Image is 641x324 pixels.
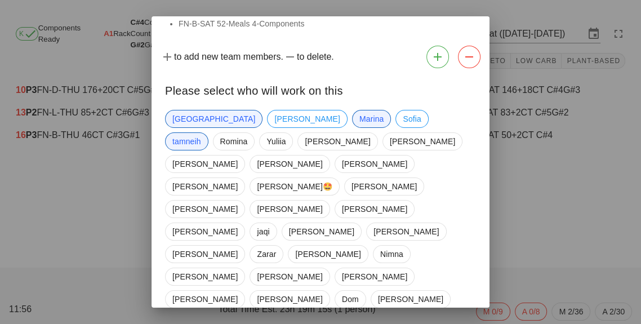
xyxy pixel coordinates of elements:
[274,110,340,127] span: [PERSON_NAME]
[172,291,238,308] span: [PERSON_NAME]
[378,291,443,308] span: [PERSON_NAME]
[342,268,407,285] span: [PERSON_NAME]
[342,201,407,218] span: [PERSON_NAME]
[172,133,201,150] span: tamneih
[359,110,384,127] span: Marina
[342,156,407,172] span: [PERSON_NAME]
[172,246,238,263] span: [PERSON_NAME]
[257,268,322,285] span: [PERSON_NAME]
[172,223,238,240] span: [PERSON_NAME]
[390,133,455,150] span: [PERSON_NAME]
[257,178,332,195] span: [PERSON_NAME]🤩
[295,246,360,263] span: [PERSON_NAME]
[172,110,255,127] span: [GEOGRAPHIC_DATA]
[257,201,322,218] span: [PERSON_NAME]
[373,223,439,240] span: [PERSON_NAME]
[257,156,322,172] span: [PERSON_NAME]
[220,133,248,150] span: Romina
[403,110,421,127] span: Sofia
[152,73,489,105] div: Please select who will work on this
[179,17,476,30] li: FN-B-SAT 52-Meals 4-Components
[342,291,359,308] span: Dom
[380,246,403,263] span: Nimna
[289,223,354,240] span: [PERSON_NAME]
[172,156,238,172] span: [PERSON_NAME]
[257,291,322,308] span: [PERSON_NAME]
[266,133,286,150] span: Yuliia
[172,178,238,195] span: [PERSON_NAME]
[152,41,489,73] div: to add new team members. to delete.
[351,178,417,195] span: [PERSON_NAME]
[257,246,276,263] span: Zarar
[172,201,238,218] span: [PERSON_NAME]
[257,223,269,240] span: jaqi
[172,268,238,285] span: [PERSON_NAME]
[305,133,370,150] span: [PERSON_NAME]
